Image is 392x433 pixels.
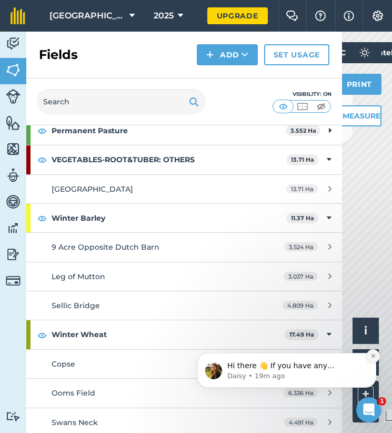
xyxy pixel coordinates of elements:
a: Copse6.663 Ha [26,350,342,378]
img: svg+xml;base64,PD94bWwgdmVyc2lvbj0iMS4wIiBlbmNvZGluZz0idXRmLTgiPz4KPCEtLSBHZW5lcmF0b3I6IEFkb2JlIE... [6,273,21,288]
button: Dismiss notification [185,62,198,76]
iframe: Intercom live chat [356,397,381,422]
a: 9 Acre Opposite Dutch Barn3.524 Ha [26,233,342,261]
img: Profile image for Daisy [24,75,41,92]
h2: Fields [39,46,78,63]
img: svg+xml;base64,PD94bWwgdmVyc2lvbj0iMS4wIiBlbmNvZGluZz0idXRmLTgiPz4KPCEtLSBHZW5lcmF0b3I6IEFkb2JlIE... [6,89,21,104]
div: message notification from Daisy, 19m ago. Hi there 👋 If you have any questions about our pricing ... [16,66,195,101]
span: 13.71 Ha [286,184,318,193]
a: [GEOGRAPHIC_DATA]13.71 Ha [26,175,342,203]
img: Two speech bubbles overlapping with the left bubble in the forefront [286,11,298,21]
img: svg+xml;base64,PD94bWwgdmVyc2lvbj0iMS4wIiBlbmNvZGluZz0idXRmLTgiPz4KPCEtLSBHZW5lcmF0b3I6IEFkb2JlIE... [6,411,21,421]
strong: Winter Wheat [52,320,285,349]
a: Ooms Field6.336 Ha [26,379,342,407]
span: 3.524 Ha [284,242,318,251]
img: svg+xml;base64,PD94bWwgdmVyc2lvbj0iMS4wIiBlbmNvZGluZz0idXRmLTgiPz4KPCEtLSBHZW5lcmF0b3I6IEFkb2JlIE... [6,168,21,183]
img: svg+xml;base64,PHN2ZyB4bWxucz0iaHR0cDovL3d3dy53My5vcmcvMjAwMC9zdmciIHdpZHRoPSIxOSIgaGVpZ2h0PSIyNC... [189,95,199,108]
span: 4.491 Ha [284,418,318,427]
button: Print [323,74,382,95]
span: Ooms Field [52,388,95,398]
img: svg+xml;base64,PHN2ZyB4bWxucz0iaHR0cDovL3d3dy53My5vcmcvMjAwMC9zdmciIHdpZHRoPSIxOCIgaGVpZ2h0PSIyNC... [37,329,47,341]
p: Message from Daisy, sent 19m ago [46,84,182,94]
strong: 11.37 Ha [291,214,314,222]
strong: Permanent Pasture [52,116,286,145]
span: 1 [378,397,386,406]
div: Permanent Pasture3.552 Ha [26,116,342,145]
img: svg+xml;base64,PHN2ZyB4bWxucz0iaHR0cDovL3d3dy53My5vcmcvMjAwMC9zdmciIHdpZHRoPSI1NiIgaGVpZ2h0PSI2MC... [6,62,21,78]
input: Search [37,89,205,114]
strong: 3.552 Ha [290,127,316,134]
img: svg+xml;base64,PHN2ZyB4bWxucz0iaHR0cDovL3d3dy53My5vcmcvMjAwMC9zdmciIHdpZHRoPSI1MCIgaGVpZ2h0PSI0MC... [277,101,290,112]
span: [GEOGRAPHIC_DATA] [49,9,125,22]
div: VEGETABLES-ROOT&TUBER: OTHERS13.71 Ha [26,145,342,174]
img: svg+xml;base64,PD94bWwgdmVyc2lvbj0iMS4wIiBlbmNvZGluZz0idXRmLTgiPz4KPCEtLSBHZW5lcmF0b3I6IEFkb2JlIE... [6,220,21,236]
a: Upgrade [207,7,268,24]
div: Winter Barley11.37 Ha [26,204,342,232]
img: svg+xml;base64,PD94bWwgdmVyc2lvbj0iMS4wIiBlbmNvZGluZz0idXRmLTgiPz4KPCEtLSBHZW5lcmF0b3I6IEFkb2JlIE... [6,194,21,210]
img: A question mark icon [314,11,327,21]
button: Measure [314,105,381,126]
span: 3.037 Ha [284,272,318,281]
img: svg+xml;base64,PHN2ZyB4bWxucz0iaHR0cDovL3d3dy53My5vcmcvMjAwMC9zdmciIHdpZHRoPSIxNyIgaGVpZ2h0PSIxNy... [344,9,354,22]
span: [GEOGRAPHIC_DATA] [52,184,133,194]
div: Visibility: On [273,90,331,99]
img: svg+xml;base64,PHN2ZyB4bWxucz0iaHR0cDovL3d3dy53My5vcmcvMjAwMC9zdmciIHdpZHRoPSIxOCIgaGVpZ2h0PSIyNC... [37,212,47,224]
span: Copse [52,359,75,369]
img: svg+xml;base64,PD94bWwgdmVyc2lvbj0iMS4wIiBlbmNvZGluZz0idXRmLTgiPz4KPCEtLSBHZW5lcmF0b3I6IEFkb2JlIE... [354,42,375,63]
strong: VEGETABLES-ROOT&TUBER: OTHERS [52,145,286,174]
img: A cog icon [371,11,384,21]
span: Sellic Bridge [52,301,100,310]
img: svg+xml;base64,PD94bWwgdmVyc2lvbj0iMS4wIiBlbmNvZGluZz0idXRmLTgiPz4KPCEtLSBHZW5lcmF0b3I6IEFkb2JlIE... [6,247,21,262]
span: Leg of Mutton [52,272,105,281]
img: svg+xml;base64,PHN2ZyB4bWxucz0iaHR0cDovL3d3dy53My5vcmcvMjAwMC9zdmciIHdpZHRoPSI1MCIgaGVpZ2h0PSI0MC... [296,101,309,112]
img: svg+xml;base64,PHN2ZyB4bWxucz0iaHR0cDovL3d3dy53My5vcmcvMjAwMC9zdmciIHdpZHRoPSI1MCIgaGVpZ2h0PSI0MC... [315,101,328,112]
span: Swans Neck [52,418,98,427]
span: 2025 [154,9,174,22]
span: Hi there 👋 If you have any questions about our pricing or which plan is right for you, I’m here t... [46,74,181,114]
a: Sellic Bridge4.809 Ha [26,291,342,320]
img: svg+xml;base64,PHN2ZyB4bWxucz0iaHR0cDovL3d3dy53My5vcmcvMjAwMC9zdmciIHdpZHRoPSIxOCIgaGVpZ2h0PSIyNC... [37,153,47,166]
img: fieldmargin Logo [11,7,25,24]
span: 9 Acre Opposite Dutch Barn [52,242,159,252]
img: svg+xml;base64,PHN2ZyB4bWxucz0iaHR0cDovL3d3dy53My5vcmcvMjAwMC9zdmciIHdpZHRoPSI1NiIgaGVpZ2h0PSI2MC... [6,141,21,157]
iframe: Intercom notifications message [182,287,392,405]
button: Add [197,44,258,65]
img: svg+xml;base64,PHN2ZyB4bWxucz0iaHR0cDovL3d3dy53My5vcmcvMjAwMC9zdmciIHdpZHRoPSIxNCIgaGVpZ2h0PSIyNC... [206,48,214,61]
img: svg+xml;base64,PHN2ZyB4bWxucz0iaHR0cDovL3d3dy53My5vcmcvMjAwMC9zdmciIHdpZHRoPSIxOCIgaGVpZ2h0PSIyNC... [37,124,47,137]
a: Leg of Mutton3.037 Ha [26,262,342,291]
strong: 13.71 Ha [291,156,314,163]
img: svg+xml;base64,PHN2ZyB4bWxucz0iaHR0cDovL3d3dy53My5vcmcvMjAwMC9zdmciIHdpZHRoPSI1NiIgaGVpZ2h0PSI2MC... [6,115,21,131]
img: svg+xml;base64,PD94bWwgdmVyc2lvbj0iMS4wIiBlbmNvZGluZz0idXRmLTgiPz4KPCEtLSBHZW5lcmF0b3I6IEFkb2JlIE... [6,36,21,52]
a: Set usage [264,44,329,65]
button: 16 °C [317,42,381,63]
div: Winter Wheat17.49 Ha [26,320,342,349]
strong: Winter Barley [52,204,286,232]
